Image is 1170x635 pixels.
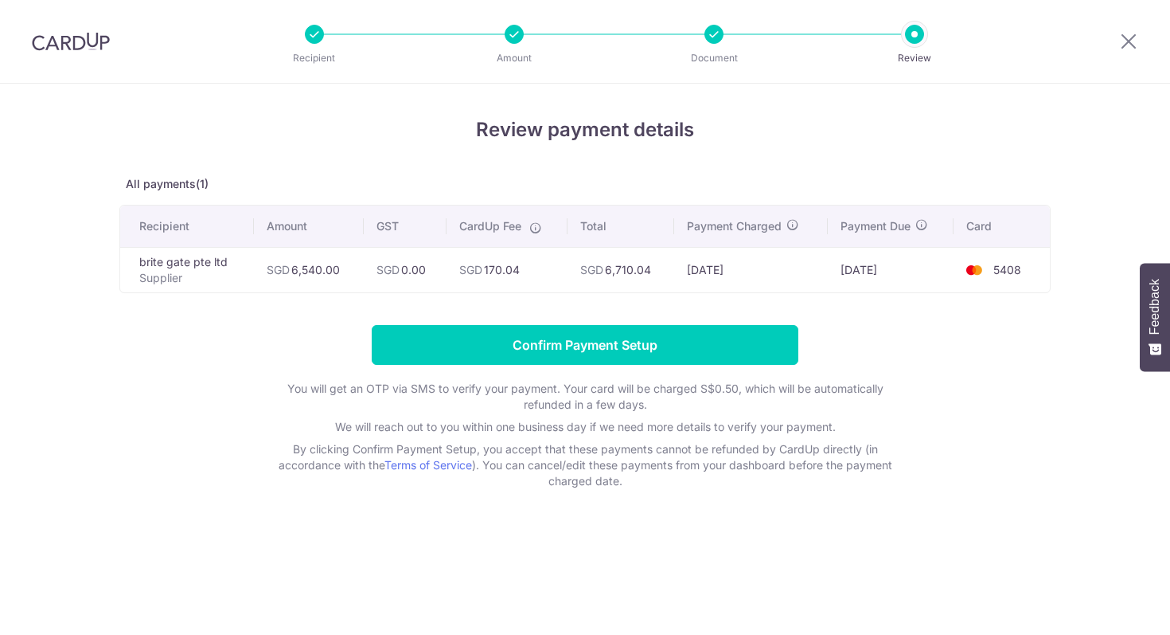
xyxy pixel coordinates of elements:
[856,50,973,66] p: Review
[139,270,241,286] p: Supplier
[455,50,573,66] p: Amount
[447,247,567,292] td: 170.04
[255,50,373,66] p: Recipient
[580,263,603,276] span: SGD
[372,325,798,365] input: Confirm Payment Setup
[655,50,773,66] p: Document
[567,247,675,292] td: 6,710.04
[954,206,1050,247] th: Card
[120,247,254,292] td: brite gate pte ltd
[267,419,903,435] p: We will reach out to you within one business day if we need more details to verify your payment.
[32,32,110,51] img: CardUp
[840,218,911,234] span: Payment Due
[993,263,1021,276] span: 5408
[267,381,903,413] p: You will get an OTP via SMS to verify your payment. Your card will be charged S$0.50, which will ...
[267,263,290,276] span: SGD
[120,206,254,247] th: Recipient
[119,116,1051,144] h4: Review payment details
[254,206,364,247] th: Amount
[254,247,364,292] td: 6,540.00
[364,206,447,247] th: GST
[674,247,827,292] td: [DATE]
[1140,263,1170,371] button: Feedback - Show survey
[958,261,990,280] img: <span class="translation_missing" title="translation missing: en.account_steps.new_confirm_form.b...
[687,218,782,234] span: Payment Charged
[384,458,472,472] a: Terms of Service
[459,263,482,276] span: SGD
[376,263,400,276] span: SGD
[459,218,521,234] span: CardUp Fee
[828,247,954,292] td: [DATE]
[364,247,447,292] td: 0.00
[267,441,903,489] p: By clicking Confirm Payment Setup, you accept that these payments cannot be refunded by CardUp di...
[1148,279,1162,335] span: Feedback
[567,206,675,247] th: Total
[119,176,1051,192] p: All payments(1)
